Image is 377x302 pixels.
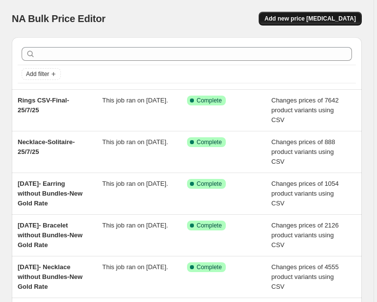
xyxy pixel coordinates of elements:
span: Necklace-Solitaire-25/7/25 [18,138,75,155]
span: Add new price [MEDICAL_DATA] [265,15,356,23]
span: Complete [197,138,222,146]
span: Changes prices of 4555 product variants using CSV [271,263,339,290]
span: NA Bulk Price Editor [12,13,106,24]
span: Complete [197,263,222,271]
span: This job ran on [DATE]. [102,222,168,229]
span: This job ran on [DATE]. [102,263,168,271]
button: Add filter [22,68,61,80]
span: Complete [197,222,222,229]
span: Changes prices of 1054 product variants using CSV [271,180,339,207]
span: This job ran on [DATE]. [102,138,168,146]
span: Rings CSV-Final-25/7/25 [18,97,69,114]
span: Complete [197,97,222,104]
span: [DATE]- Necklace without Bundles-New Gold Rate [18,263,82,290]
span: This job ran on [DATE]. [102,180,168,187]
span: Changes prices of 7642 product variants using CSV [271,97,339,124]
span: Changes prices of 2126 product variants using CSV [271,222,339,249]
span: Add filter [26,70,49,78]
span: This job ran on [DATE]. [102,97,168,104]
button: Add new price [MEDICAL_DATA] [259,12,362,25]
span: Complete [197,180,222,188]
span: Changes prices of 888 product variants using CSV [271,138,335,165]
span: [DATE]- Bracelet without Bundles-New Gold Rate [18,222,82,249]
span: [DATE]- Earring without Bundles-New Gold Rate [18,180,82,207]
